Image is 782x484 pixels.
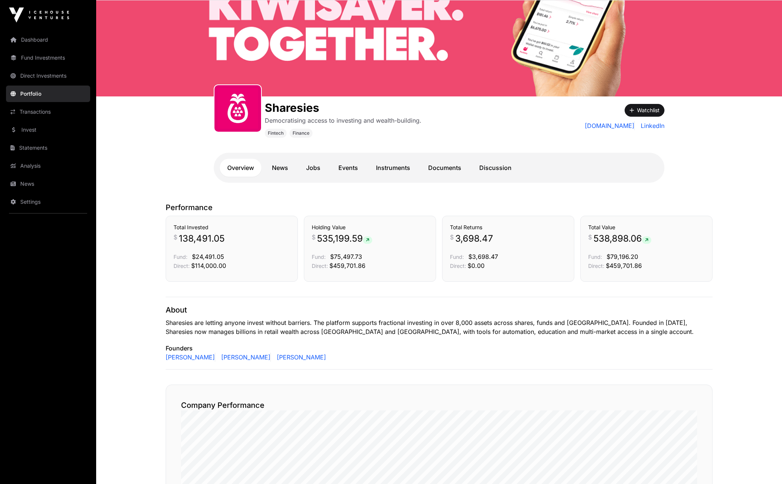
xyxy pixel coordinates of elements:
span: $ [588,233,592,242]
span: $ [174,233,177,242]
h2: Company Performance [181,400,697,410]
span: Fund: [450,254,464,260]
a: [PERSON_NAME] [274,353,326,362]
p: Performance [166,202,713,213]
a: Analysis [6,158,90,174]
span: Fund: [588,254,602,260]
p: Democratising access to investing and wealth-building. [265,116,421,125]
h1: Sharesies [265,101,421,114]
span: $79,196.20 [607,253,638,260]
a: [DOMAIN_NAME] [585,121,635,130]
span: Direct: [312,263,328,269]
span: $75,497.73 [330,253,362,260]
span: Fund: [174,254,187,260]
span: Direct: [450,263,466,269]
button: Watchlist [625,104,664,117]
img: sharesies_logo.jpeg [217,88,258,129]
span: 535,199.59 [317,233,372,245]
span: $459,701.86 [329,262,365,269]
a: Invest [6,122,90,138]
a: Dashboard [6,32,90,48]
a: [PERSON_NAME] [166,353,215,362]
span: $24,491.05 [192,253,224,260]
span: Direct: [588,263,604,269]
a: Events [331,159,365,177]
img: Sharesies [96,0,782,96]
span: Direct: [174,263,190,269]
a: Overview [220,159,261,177]
iframe: Chat Widget [744,448,782,484]
span: Fintech [268,130,284,136]
a: LinkedIn [638,121,664,130]
a: Transactions [6,104,90,120]
a: News [264,159,296,177]
span: $0.00 [468,262,485,269]
a: Direct Investments [6,68,90,84]
h3: Total Returns [450,224,566,231]
nav: Tabs [220,159,658,177]
p: About [166,305,713,315]
a: Fund Investments [6,50,90,66]
span: 538,898.06 [593,233,651,245]
p: Founders [166,344,713,353]
span: Finance [293,130,309,136]
span: $ [312,233,316,242]
h3: Total Value [588,224,705,231]
h3: Total Invested [174,224,290,231]
a: [PERSON_NAME] [218,353,271,362]
a: Documents [421,159,469,177]
a: Instruments [368,159,418,177]
span: Fund: [312,254,326,260]
a: Discussion [472,159,519,177]
a: Portfolio [6,86,90,102]
img: Icehouse Ventures Logo [9,8,69,23]
span: $114,000.00 [191,262,226,269]
span: 3,698.47 [455,233,493,245]
a: News [6,176,90,192]
a: Statements [6,140,90,156]
p: Sharesies are letting anyone invest without barriers. The platform supports fractional investing ... [166,318,713,336]
span: 138,491.05 [179,233,225,245]
span: $3,698.47 [468,253,498,260]
span: $459,701.86 [606,262,642,269]
span: $ [450,233,454,242]
a: Jobs [299,159,328,177]
a: Settings [6,194,90,210]
h3: Holding Value [312,224,428,231]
